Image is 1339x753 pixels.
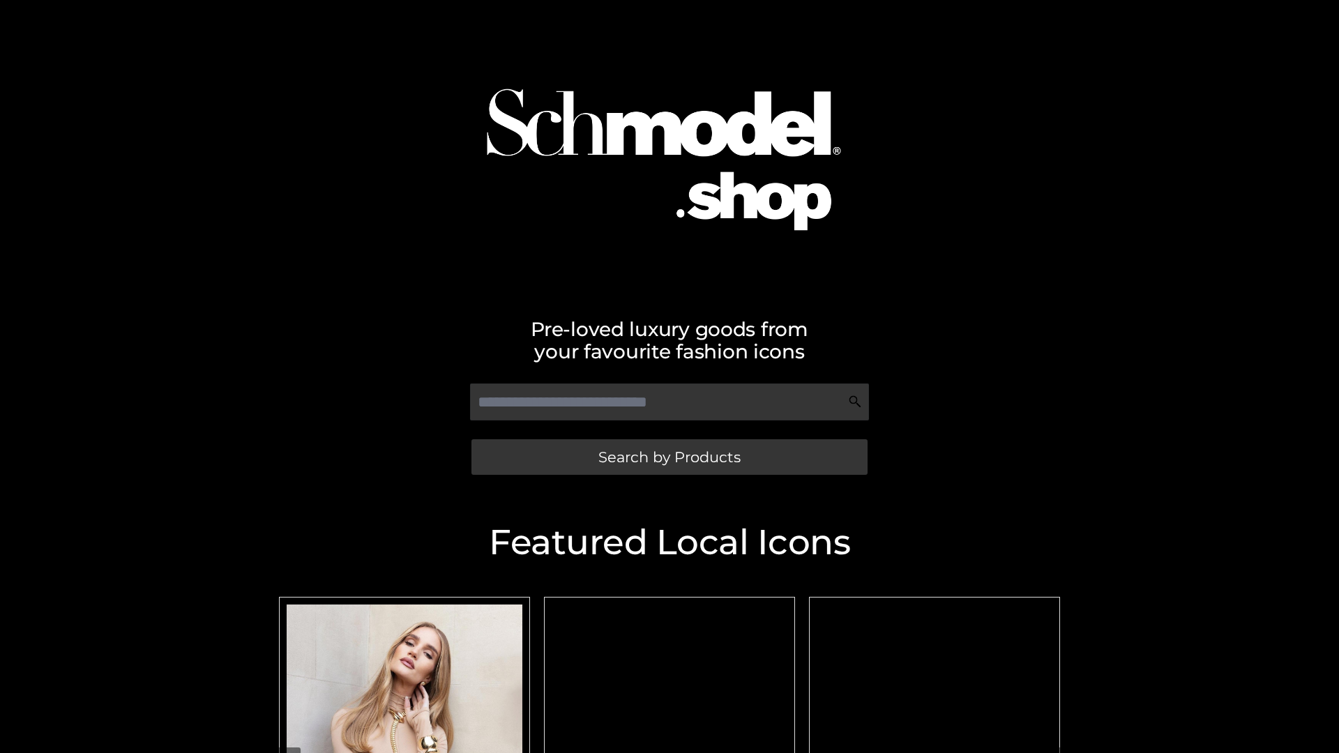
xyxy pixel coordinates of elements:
a: Search by Products [471,439,868,475]
h2: Featured Local Icons​ [272,525,1067,560]
h2: Pre-loved luxury goods from your favourite fashion icons [272,318,1067,363]
img: Search Icon [848,395,862,409]
span: Search by Products [598,450,741,464]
